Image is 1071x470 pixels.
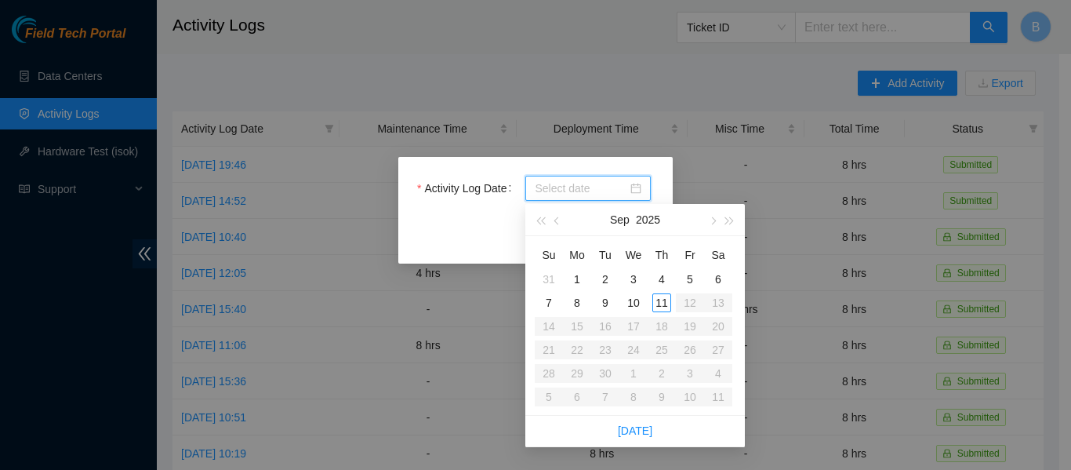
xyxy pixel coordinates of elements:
[648,291,676,315] td: 2025-09-11
[704,268,732,291] td: 2025-09-06
[648,268,676,291] td: 2025-09-04
[676,242,704,268] th: Fr
[681,270,699,289] div: 5
[636,204,660,235] button: 2025
[652,293,671,312] div: 11
[417,176,517,201] label: Activity Log Date
[535,180,627,197] input: Activity Log Date
[535,242,563,268] th: Su
[709,270,728,289] div: 6
[563,242,591,268] th: Mo
[648,242,676,268] th: Th
[619,268,648,291] td: 2025-09-03
[704,242,732,268] th: Sa
[539,270,558,289] div: 31
[591,268,619,291] td: 2025-09-02
[619,242,648,268] th: We
[591,291,619,315] td: 2025-09-09
[563,291,591,315] td: 2025-09-08
[618,424,652,437] a: [DATE]
[652,270,671,289] div: 4
[676,268,704,291] td: 2025-09-05
[568,293,586,312] div: 8
[539,293,558,312] div: 7
[624,293,643,312] div: 10
[568,270,586,289] div: 1
[591,242,619,268] th: Tu
[596,293,615,312] div: 9
[619,291,648,315] td: 2025-09-10
[596,270,615,289] div: 2
[535,291,563,315] td: 2025-09-07
[610,204,630,235] button: Sep
[535,268,563,291] td: 2025-08-31
[563,268,591,291] td: 2025-09-01
[624,270,643,289] div: 3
